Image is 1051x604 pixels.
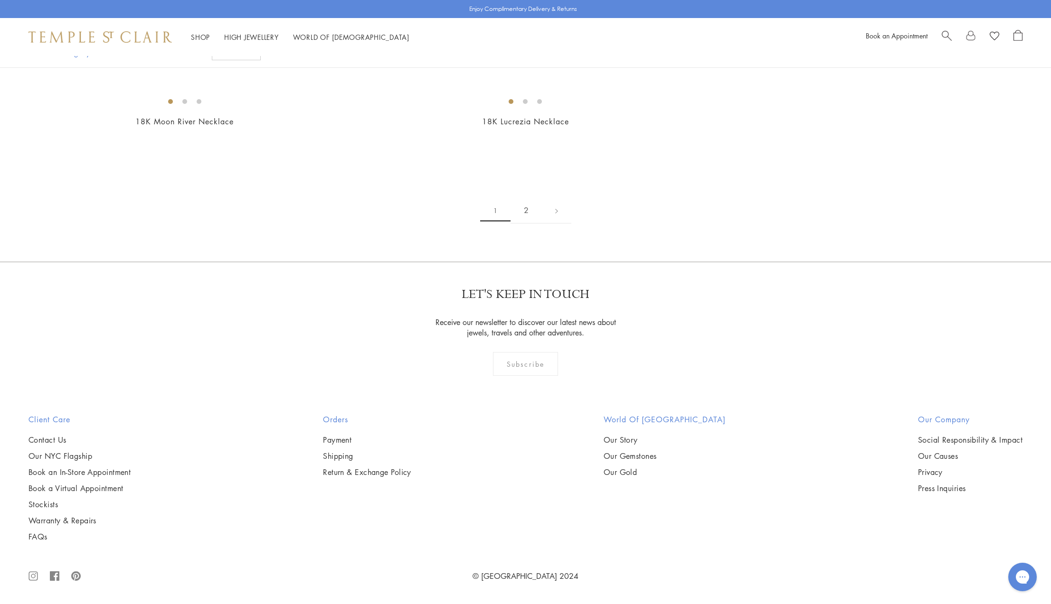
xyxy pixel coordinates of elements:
a: World of [DEMOGRAPHIC_DATA]World of [DEMOGRAPHIC_DATA] [293,32,409,42]
div: Subscribe [493,352,558,376]
a: ShopShop [191,32,210,42]
a: Book an In-Store Appointment [28,467,131,477]
h2: Orders [323,414,411,425]
a: Our Causes [918,451,1023,461]
a: 18K Moon River Necklace [135,116,234,127]
a: Return & Exchange Policy [323,467,411,477]
p: Receive our newsletter to discover our latest news about jewels, travels and other adventures. [429,317,622,338]
h2: Our Company [918,414,1023,425]
a: © [GEOGRAPHIC_DATA] 2024 [473,571,578,581]
a: Privacy [918,467,1023,477]
a: Our Story [604,435,726,445]
a: Book an Appointment [866,31,928,40]
a: Our Gold [604,467,726,477]
a: Book a Virtual Appointment [28,483,131,493]
a: 2 [511,197,542,223]
h2: World of [GEOGRAPHIC_DATA] [604,414,726,425]
a: Our Gemstones [604,451,726,461]
p: LET'S KEEP IN TOUCH [462,286,589,303]
a: Stockists [28,499,131,510]
a: Press Inquiries [918,483,1023,493]
a: Our NYC Flagship [28,451,131,461]
nav: Main navigation [191,31,409,43]
a: Next page [542,197,571,223]
a: Payment [323,435,411,445]
a: FAQs [28,531,131,542]
span: 1 [480,200,511,222]
iframe: Gorgias live chat messenger [1004,559,1042,595]
img: Temple St. Clair [28,31,172,43]
a: 18K Lucrezia Necklace [482,116,569,127]
a: High JewelleryHigh Jewellery [224,32,279,42]
h2: Client Care [28,414,131,425]
a: Open Shopping Bag [1013,30,1023,44]
a: Contact Us [28,435,131,445]
p: Enjoy Complimentary Delivery & Returns [469,4,577,14]
a: Shipping [323,451,411,461]
a: Search [942,30,952,44]
a: Warranty & Repairs [28,515,131,526]
a: Social Responsibility & Impact [918,435,1023,445]
a: View Wishlist [990,30,999,44]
